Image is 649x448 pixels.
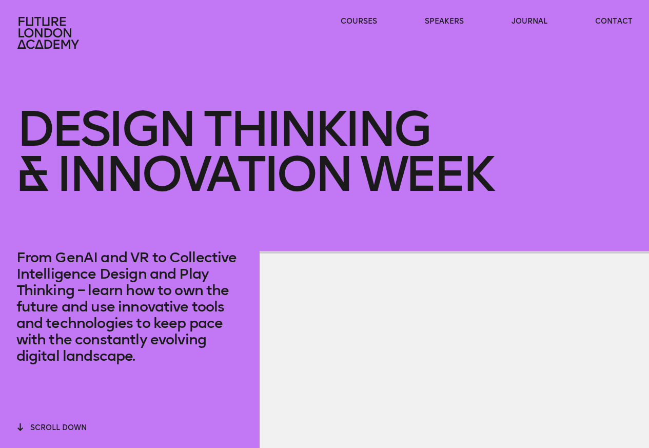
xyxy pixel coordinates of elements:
[16,73,633,229] h1: Design Thinking & innovation Week
[512,16,547,27] a: journal
[341,16,377,27] a: courses
[16,422,87,433] button: scroll down
[425,16,464,27] a: speakers
[30,423,87,432] span: scroll down
[595,16,633,27] a: contact
[16,249,244,364] p: From GenAI and VR to Collective Intelligence Design and Play Thinking – learn how to own the futu...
